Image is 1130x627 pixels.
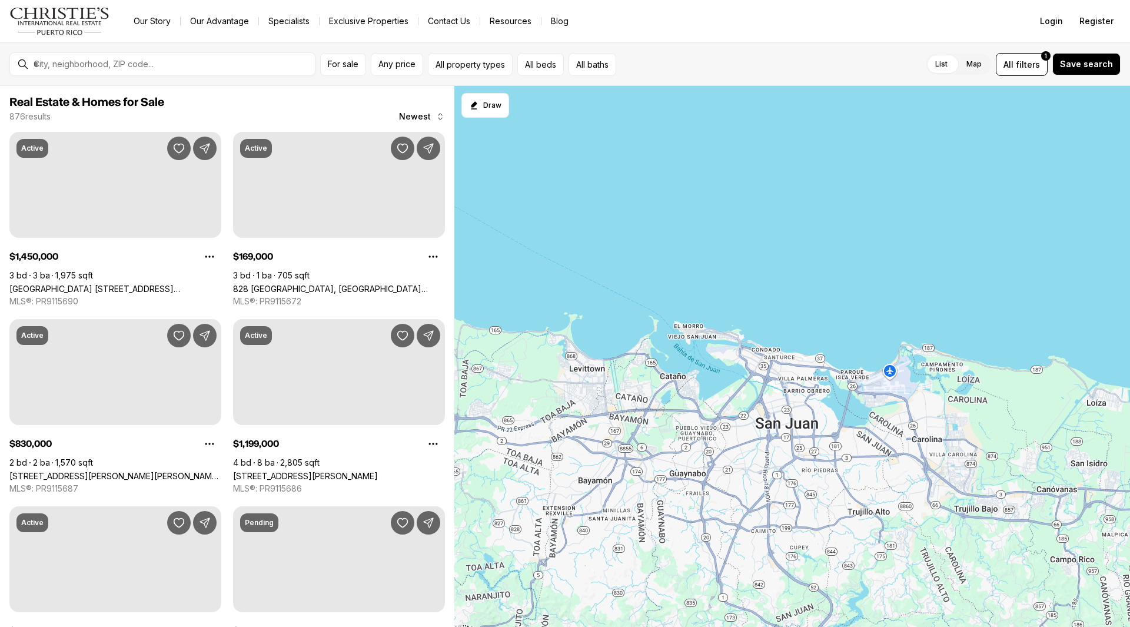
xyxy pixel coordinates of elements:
[320,53,366,76] button: For sale
[392,105,452,128] button: Newest
[957,54,991,75] label: Map
[996,53,1048,76] button: Allfilters1
[167,324,191,347] button: Save Property: 100 CALLE JUAN ANTONIO CORRETJER #501
[320,13,418,29] a: Exclusive Properties
[245,144,267,153] p: Active
[1060,59,1113,69] span: Save search
[328,59,358,69] span: For sale
[1072,9,1121,33] button: Register
[517,53,564,76] button: All beds
[9,284,221,294] a: Park Terrace 1501 ASHFORD AVE #4A, SAN JUAN PR, 00911
[569,53,616,76] button: All baths
[1079,16,1114,26] span: Register
[198,245,221,268] button: Property options
[480,13,541,29] a: Resources
[399,112,431,121] span: Newest
[371,53,423,76] button: Any price
[1040,16,1063,26] span: Login
[233,471,378,481] a: 11 BUCARE, SAN JUAN PR, 00913
[418,13,480,29] button: Contact Us
[21,518,44,528] p: Active
[391,324,414,347] button: Save Property: 11 BUCARE
[926,54,957,75] label: List
[259,13,319,29] a: Specialists
[1033,9,1070,33] button: Login
[233,284,445,294] a: 828 GUADALUPE, SAN JUAN PR, 00924
[421,245,445,268] button: Property options
[428,53,513,76] button: All property types
[167,137,191,160] button: Save Property: Park Terrace 1501 ASHFORD AVE #4A
[124,13,180,29] a: Our Story
[1045,51,1047,61] span: 1
[541,13,578,29] a: Blog
[9,97,164,108] span: Real Estate & Homes for Sale
[181,13,258,29] a: Our Advantage
[1016,58,1040,71] span: filters
[9,7,110,35] img: logo
[21,144,44,153] p: Active
[391,511,414,535] button: Save Property: CALLE TORRES MASIAS AT THE HILLS #5
[421,432,445,456] button: Property options
[1052,53,1121,75] button: Save search
[9,471,221,481] a: 100 CALLE JUAN ANTONIO CORRETJER #501, SAN JUAN PR, 00901
[245,331,267,340] p: Active
[198,432,221,456] button: Property options
[21,331,44,340] p: Active
[461,93,509,118] button: Start drawing
[1003,58,1013,71] span: All
[9,112,51,121] p: 876 results
[245,518,274,528] p: Pending
[167,511,191,535] button: Save Property: 16 URB PARQUE ECUESTRE #L-5
[378,59,416,69] span: Any price
[391,137,414,160] button: Save Property: 828 GUADALUPE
